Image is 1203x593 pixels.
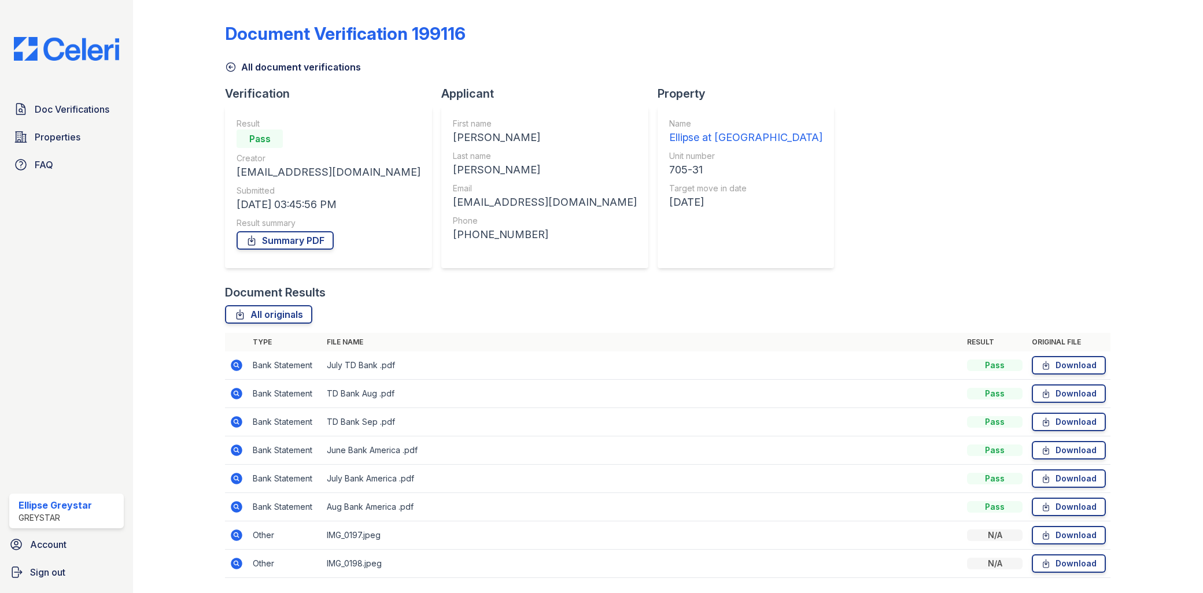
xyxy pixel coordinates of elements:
a: Download [1032,356,1106,375]
td: June Bank America .pdf [322,436,962,465]
div: Phone [453,215,637,227]
span: Properties [35,130,80,144]
div: [PHONE_NUMBER] [453,227,637,243]
div: Applicant [441,86,658,102]
span: Doc Verifications [35,102,109,116]
div: Pass [967,388,1023,399]
a: Name Ellipse at [GEOGRAPHIC_DATA] [669,118,822,146]
div: Result summary [237,217,420,229]
a: Download [1032,554,1106,573]
div: Ellipse at [GEOGRAPHIC_DATA] [669,129,822,146]
th: Result [962,333,1027,351]
div: Pass [967,359,1023,371]
div: Pass [967,416,1023,428]
td: July TD Bank .pdf [322,351,962,380]
div: Email [453,183,637,194]
div: Ellipse Greystar [19,498,92,512]
div: Pass [967,501,1023,513]
a: Summary PDF [237,231,334,250]
td: Bank Statement [248,351,322,380]
a: Doc Verifications [9,98,124,121]
img: CE_Logo_Blue-a8612792a0a2168367f1c8372b55b34899dd931a85d93a1a3d3e32e68fde9ad4.png [5,37,128,61]
th: Type [248,333,322,351]
div: 705-31 [669,162,822,178]
div: Unit number [669,150,822,162]
div: Greystar [19,512,92,524]
div: Document Verification 199116 [225,23,466,44]
div: Last name [453,150,637,162]
div: First name [453,118,637,129]
a: All originals [225,305,312,324]
td: Other [248,550,322,578]
a: Download [1032,526,1106,544]
div: Property [658,86,843,102]
div: N/A [967,558,1023,569]
th: File name [322,333,962,351]
a: FAQ [9,153,124,176]
div: N/A [967,529,1023,541]
td: Other [248,521,322,550]
td: July Bank America .pdf [322,465,962,493]
div: [EMAIL_ADDRESS][DOMAIN_NAME] [237,164,420,180]
td: TD Bank Sep .pdf [322,408,962,436]
div: Target move in date [669,183,822,194]
div: [EMAIL_ADDRESS][DOMAIN_NAME] [453,194,637,210]
a: Sign out [5,561,128,584]
a: All document verifications [225,60,361,74]
div: [PERSON_NAME] [453,129,637,146]
td: Bank Statement [248,408,322,436]
th: Original file [1027,333,1110,351]
span: Account [30,538,67,551]
div: Name [669,118,822,129]
td: IMG_0197.jpeg [322,521,962,550]
div: Submitted [237,185,420,197]
td: Bank Statement [248,436,322,465]
a: Download [1032,413,1106,431]
div: [DATE] [669,194,822,210]
td: Bank Statement [248,380,322,408]
div: Pass [237,129,283,148]
div: Pass [967,444,1023,456]
div: [DATE] 03:45:56 PM [237,197,420,213]
div: Pass [967,473,1023,484]
div: Document Results [225,284,326,301]
a: Account [5,533,128,556]
a: Download [1032,441,1106,459]
a: Download [1032,469,1106,488]
span: FAQ [35,158,53,172]
td: IMG_0198.jpeg [322,550,962,578]
td: TD Bank Aug .pdf [322,380,962,408]
td: Aug Bank America .pdf [322,493,962,521]
td: Bank Statement [248,493,322,521]
div: Result [237,118,420,129]
a: Download [1032,384,1106,403]
div: Verification [225,86,441,102]
a: Download [1032,498,1106,516]
div: [PERSON_NAME] [453,162,637,178]
span: Sign out [30,565,65,579]
a: Properties [9,125,124,149]
td: Bank Statement [248,465,322,493]
div: Creator [237,153,420,164]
